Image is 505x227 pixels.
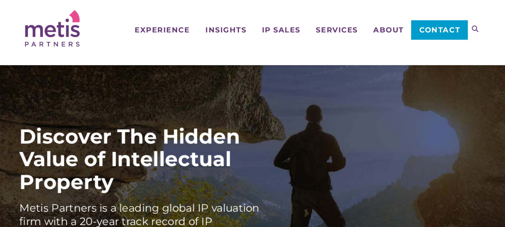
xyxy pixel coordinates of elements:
[19,125,262,193] div: Discover The Hidden Value of Intellectual Property
[373,26,404,34] span: About
[205,26,246,34] span: Insights
[316,26,357,34] span: Services
[411,20,467,40] a: Contact
[262,26,300,34] span: IP Sales
[25,10,80,47] img: Metis Partners
[135,26,190,34] span: Experience
[419,26,460,34] span: Contact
